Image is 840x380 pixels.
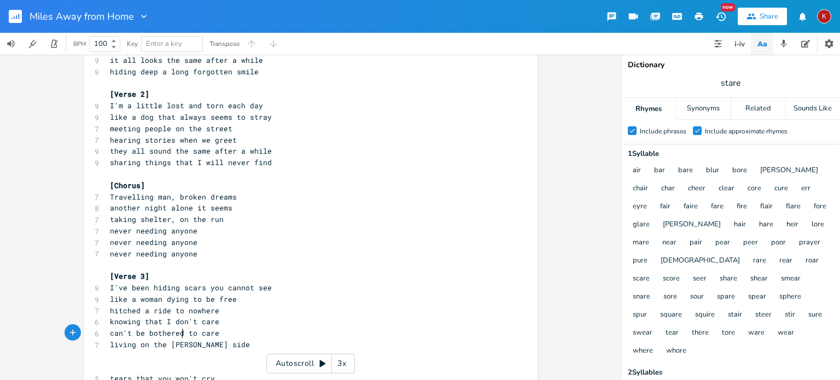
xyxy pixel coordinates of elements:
[719,184,734,194] button: clear
[110,237,197,247] span: never needing anyone
[661,256,740,266] button: [DEMOGRAPHIC_DATA]
[110,294,237,304] span: like a woman dying to be free
[110,328,219,338] span: can't be bothered to care
[750,274,768,284] button: shear
[817,9,831,24] div: kerynlee24
[722,329,735,338] button: tore
[743,238,758,248] button: peer
[633,238,649,248] button: mare
[660,202,670,212] button: fair
[663,220,721,230] button: [PERSON_NAME]
[110,317,219,326] span: knowing that I don't care
[711,202,724,212] button: fare
[110,214,224,224] span: taking shelter, on the run
[817,4,831,29] button: K
[633,184,648,194] button: chair
[688,184,705,194] button: cheer
[692,329,709,338] button: there
[110,67,259,77] span: hiding deep a long forgotten smile
[633,166,641,176] button: air
[633,311,647,320] button: spur
[633,256,647,266] button: pure
[110,157,272,167] span: sharing things that I will never find
[786,98,840,120] div: Sounds Like
[110,192,237,202] span: Travelling man, broken dreams
[678,166,693,176] button: bare
[706,166,719,176] button: blur
[633,293,650,302] button: snare
[633,220,650,230] button: glare
[753,256,766,266] button: rare
[110,112,272,122] span: like a dog that always seems to stray
[690,238,702,248] button: pair
[748,184,761,194] button: core
[676,98,730,120] div: Synonyms
[666,329,679,338] button: tear
[628,61,833,69] div: Dictionary
[760,166,818,176] button: [PERSON_NAME]
[760,11,778,21] div: Share
[628,369,833,376] div: 2 Syllable s
[621,98,675,120] div: Rhymes
[110,226,197,236] span: never needing anyone
[738,8,787,25] button: Share
[715,238,730,248] button: pear
[778,329,794,338] button: wear
[721,77,741,90] span: stare
[717,293,735,302] button: spare
[110,271,149,281] span: [Verse 3]
[720,274,737,284] button: share
[814,202,826,212] button: fore
[774,184,788,194] button: cure
[771,238,786,248] button: poor
[779,256,792,266] button: rear
[633,347,653,356] button: where
[110,340,250,349] span: living on the [PERSON_NAME] side
[808,311,822,320] button: sure
[755,311,772,320] button: steer
[110,89,149,99] span: [Verse 2]
[734,220,746,230] button: hair
[110,124,232,133] span: meeting people on the street
[110,306,219,315] span: hitched a ride to nowhere
[812,220,824,230] button: lore
[110,55,263,65] span: it all looks the same after a while
[110,135,237,145] span: hearing stories when we greet
[693,274,707,284] button: seer
[779,293,801,302] button: sphere
[732,166,747,176] button: bore
[663,293,677,302] button: sore
[110,249,197,259] span: never needing anyone
[633,202,647,212] button: eyre
[806,256,819,266] button: roar
[633,274,650,284] button: scare
[110,203,232,213] span: another night alone it seems
[209,40,240,47] div: Transpose
[684,202,698,212] button: faire
[705,128,787,135] div: Include approximate rhymes
[127,40,138,47] div: Key
[748,293,766,302] button: spear
[662,238,676,248] button: near
[748,329,765,338] button: ware
[690,293,704,302] button: sour
[73,41,86,47] div: BPM
[695,311,715,320] button: squire
[266,354,355,373] div: Autoscroll
[110,146,272,156] span: they all sound the same after a while
[760,202,773,212] button: flair
[728,311,742,320] button: stair
[710,7,732,26] button: New
[801,184,810,194] button: err
[110,101,263,110] span: I'm a little lost and torn each day
[661,184,675,194] button: char
[785,311,795,320] button: stir
[781,274,801,284] button: smear
[721,3,735,11] div: New
[654,166,665,176] button: bar
[628,150,833,157] div: 1 Syllable
[786,202,801,212] button: flare
[332,354,352,373] div: 3x
[663,274,680,284] button: score
[666,347,686,356] button: whore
